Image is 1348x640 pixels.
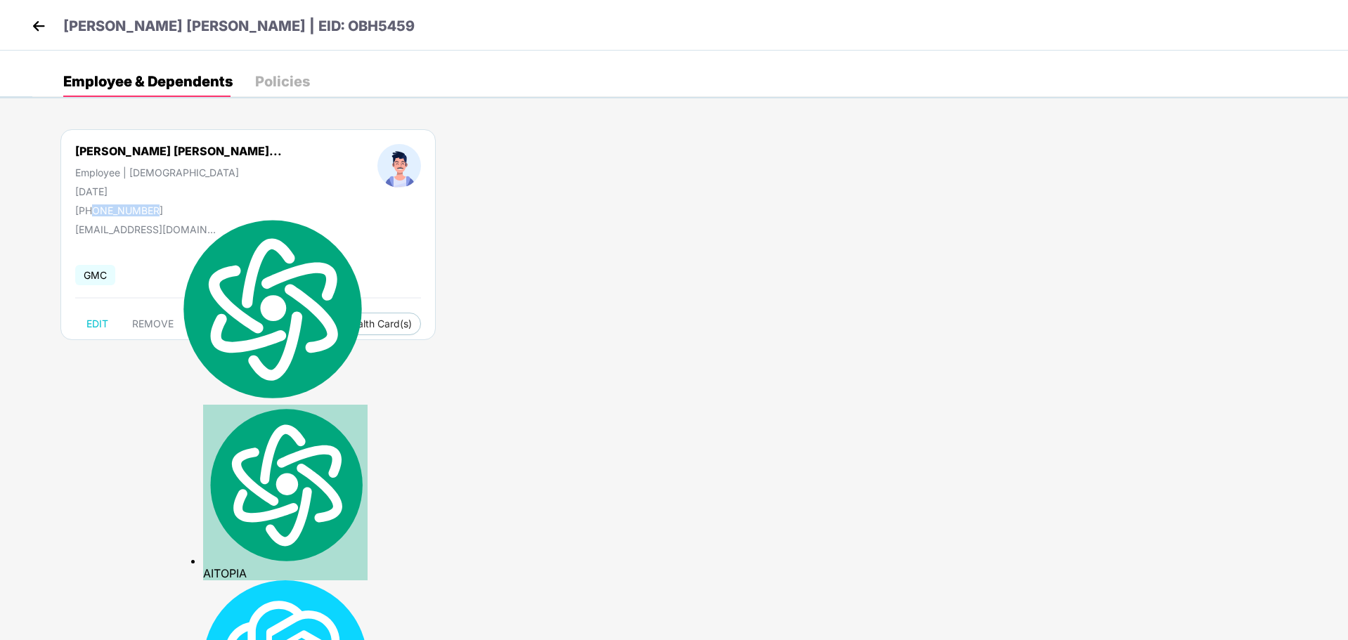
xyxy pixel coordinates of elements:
button: EDIT [75,313,119,335]
span: GMC [75,265,115,285]
div: [PHONE_NUMBER] [75,204,282,216]
div: Employee | [DEMOGRAPHIC_DATA] [75,166,282,178]
button: REMOVE [121,313,185,335]
span: REMOVE [132,318,174,329]
div: Employee & Dependents [63,74,233,89]
img: back [28,15,49,37]
div: Policies [255,74,310,89]
span: EDIT [86,318,108,329]
img: profileImage [377,144,421,188]
div: [EMAIL_ADDRESS][DOMAIN_NAME] [75,223,216,235]
button: Health Card(s) [336,313,421,335]
div: AITOPIA [203,405,368,580]
div: [DATE] [75,185,282,197]
p: [PERSON_NAME] [PERSON_NAME] | EID: OBH5459 [63,15,415,37]
div: [PERSON_NAME] [PERSON_NAME]... [75,144,282,158]
span: Health Card(s) [345,320,412,327]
